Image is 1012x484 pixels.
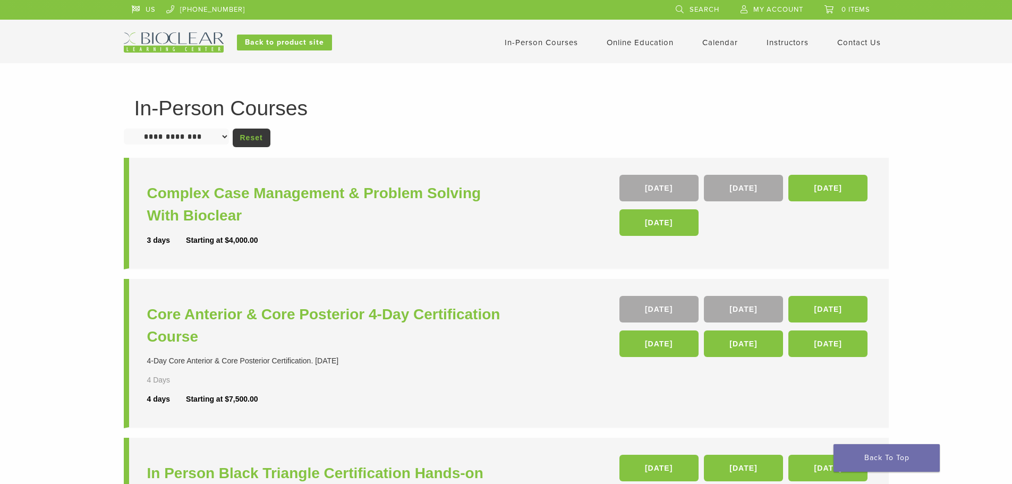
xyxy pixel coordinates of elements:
a: [DATE] [704,455,783,481]
div: 4-Day Core Anterior & Core Posterior Certification. [DATE] [147,355,509,367]
a: [DATE] [704,296,783,322]
a: In-Person Courses [505,38,578,47]
a: [DATE] [619,296,699,322]
a: Reset [233,129,270,147]
span: 0 items [841,5,870,14]
a: [DATE] [788,296,868,322]
img: Bioclear [124,32,224,53]
div: , , , [619,175,871,241]
a: [DATE] [619,455,699,481]
a: [DATE] [704,330,783,357]
div: Starting at $4,000.00 [186,235,258,246]
a: Instructors [767,38,809,47]
a: [DATE] [619,175,699,201]
a: Complex Case Management & Problem Solving With Bioclear [147,182,509,227]
a: Contact Us [837,38,881,47]
a: [DATE] [704,175,783,201]
span: My Account [753,5,803,14]
a: Core Anterior & Core Posterior 4-Day Certification Course [147,303,509,348]
a: Back to product site [237,35,332,50]
a: [DATE] [619,209,699,236]
h1: In-Person Courses [134,98,878,118]
div: 4 days [147,394,186,405]
a: Back To Top [834,444,940,472]
div: Starting at $7,500.00 [186,394,258,405]
a: Calendar [702,38,738,47]
div: , , , , , [619,296,871,362]
a: [DATE] [788,330,868,357]
div: 3 days [147,235,186,246]
a: Online Education [607,38,674,47]
a: [DATE] [619,330,699,357]
span: Search [690,5,719,14]
div: 4 Days [147,375,201,386]
a: [DATE] [788,175,868,201]
a: [DATE] [788,455,868,481]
